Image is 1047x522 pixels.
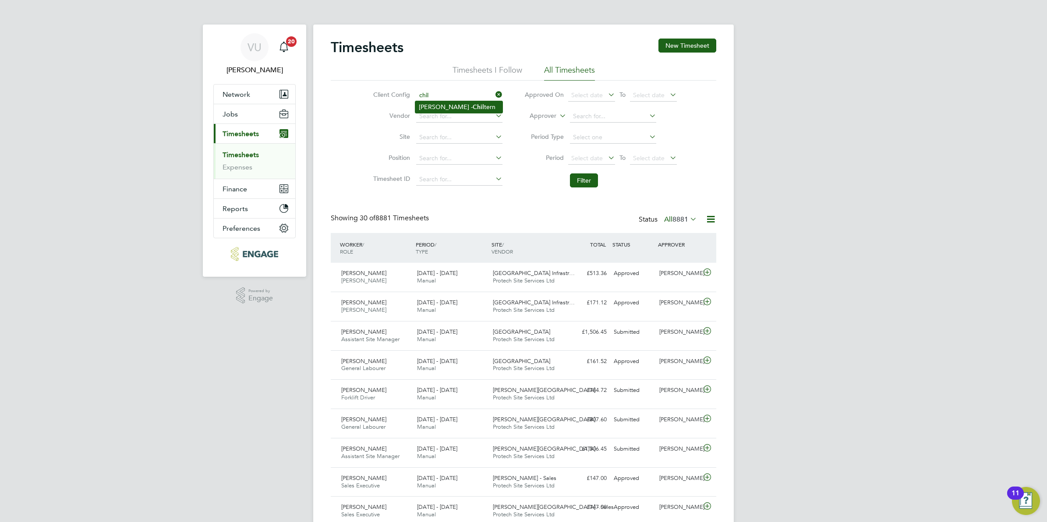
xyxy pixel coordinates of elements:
div: Approved [610,354,656,369]
span: / [502,241,504,248]
span: Assistant Site Manager [341,335,400,343]
span: [PERSON_NAME] [341,299,386,306]
span: [PERSON_NAME][GEOGRAPHIC_DATA] - Sales [493,503,614,511]
a: Powered byEngage [236,287,273,304]
span: Finance [223,185,247,193]
button: Network [214,85,295,104]
div: £161.52 [565,354,610,369]
span: Protech Site Services Ltd [493,335,555,343]
span: [DATE] - [DATE] [417,299,457,306]
button: Preferences [214,219,295,238]
span: [DATE] - [DATE] [417,386,457,394]
div: [PERSON_NAME] [656,296,701,310]
label: Vendor [371,112,410,120]
span: [PERSON_NAME] [341,386,386,394]
span: Protech Site Services Ltd [493,364,555,372]
span: [PERSON_NAME] [341,306,386,314]
span: [GEOGRAPHIC_DATA] [493,357,550,365]
span: [PERSON_NAME] [341,416,386,423]
label: All [664,215,697,224]
span: [DATE] - [DATE] [417,503,457,511]
span: [PERSON_NAME][GEOGRAPHIC_DATA] [493,386,595,394]
label: Period [524,154,564,162]
span: Powered by [248,287,273,295]
span: [PERSON_NAME] [341,328,386,335]
div: WORKER [338,236,414,259]
span: General Labourer [341,423,386,430]
input: Search for... [416,173,502,186]
span: Protech Site Services Ltd [493,482,555,489]
label: Client Config [371,91,410,99]
span: VU [248,42,262,53]
div: [PERSON_NAME] [656,266,701,281]
a: Timesheets [223,151,259,159]
span: Timesheets [223,130,259,138]
a: 20 [275,33,293,61]
span: Select date [633,154,665,162]
input: Search for... [416,89,502,102]
span: [PERSON_NAME][GEOGRAPHIC_DATA] [493,416,595,423]
span: Engage [248,295,273,302]
label: Timesheet ID [371,175,410,183]
button: Filter [570,173,598,187]
span: [PERSON_NAME] [341,474,386,482]
div: 11 [1012,493,1019,504]
span: Preferences [223,224,260,233]
span: [PERSON_NAME] [341,269,386,277]
span: 8881 Timesheets [360,214,429,222]
span: Assistant Site Manager [341,452,400,460]
label: Site [371,133,410,141]
span: [PERSON_NAME] [341,445,386,452]
div: £147.00 [565,500,610,515]
input: Search for... [416,110,502,123]
span: [DATE] - [DATE] [417,328,457,335]
div: STATUS [610,236,656,252]
button: Open Resource Center, 11 new notifications [1012,487,1040,515]
span: [PERSON_NAME] [341,503,386,511]
span: Select date [633,91,665,99]
b: Chil [473,103,484,111]
h2: Timesheets [331,39,403,56]
span: 20 [286,36,297,47]
span: Manual [417,482,436,489]
span: Sales Executive [341,482,380,489]
div: Status [639,214,699,226]
a: VU[PERSON_NAME] [213,33,296,75]
span: Protech Site Services Ltd [493,452,555,460]
span: [GEOGRAPHIC_DATA] Infrastr… [493,299,575,306]
span: 8881 [672,215,688,224]
span: [DATE] - [DATE] [417,445,457,452]
div: Submitted [610,442,656,456]
input: Search for... [416,131,502,144]
span: Network [223,90,250,99]
span: TOTAL [590,241,606,248]
a: Expenses [223,163,252,171]
div: [PERSON_NAME] [656,354,701,369]
div: [PERSON_NAME] [656,325,701,339]
div: £1,506.45 [565,442,610,456]
span: Manual [417,452,436,460]
span: Sales Executive [341,511,380,518]
span: [DATE] - [DATE] [417,416,457,423]
span: Manual [417,277,436,284]
div: PERIOD [414,236,489,259]
div: [PERSON_NAME] [656,413,701,427]
div: [PERSON_NAME] [656,471,701,486]
nav: Main navigation [203,25,306,277]
div: £147.00 [565,471,610,486]
span: [PERSON_NAME] [341,277,386,284]
li: [PERSON_NAME] - tern [415,101,502,113]
span: Manual [417,335,436,343]
button: Reports [214,199,295,218]
span: Reports [223,205,248,213]
span: Manual [417,394,436,401]
span: [DATE] - [DATE] [417,474,457,482]
div: APPROVER [656,236,701,252]
span: TYPE [416,248,428,255]
input: Search for... [416,152,502,165]
a: Go to home page [213,247,296,261]
div: £171.12 [565,296,610,310]
span: Manual [417,511,436,518]
label: Period Type [524,133,564,141]
div: £184.72 [565,383,610,398]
